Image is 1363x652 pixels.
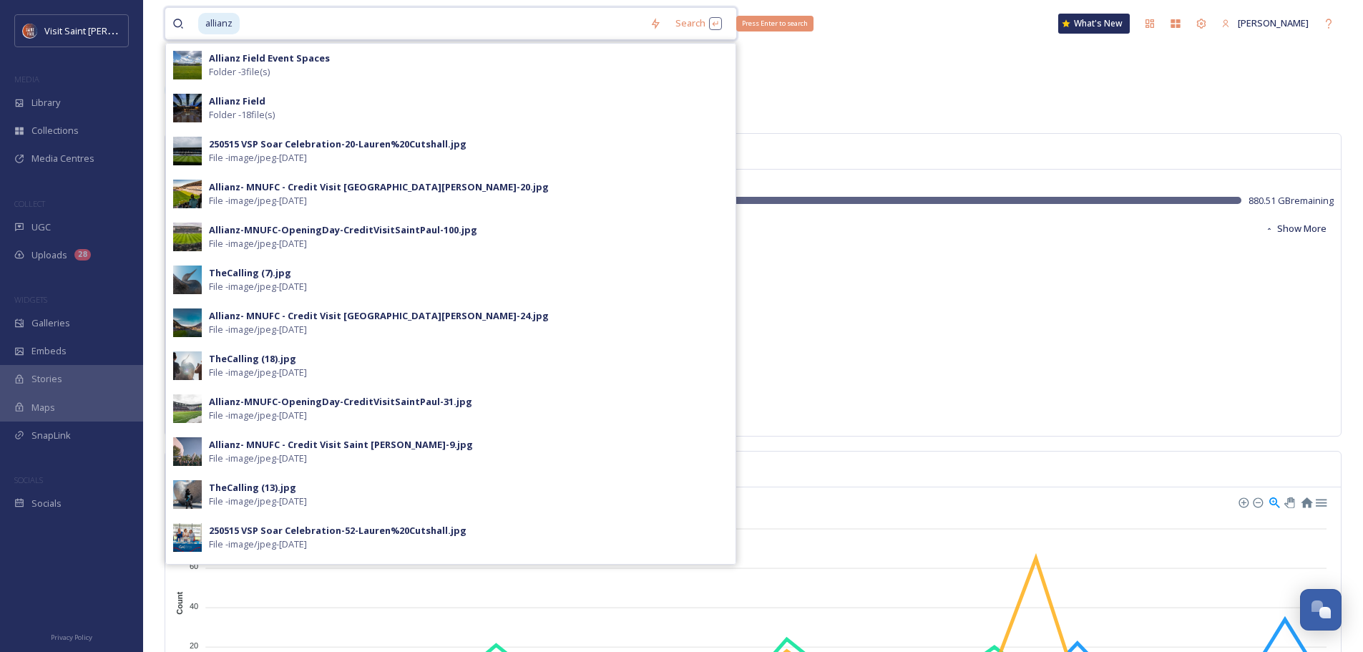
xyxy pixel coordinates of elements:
img: bee3117f-a4d4-4dbe-8fc1-43e237a46de1.jpg [173,94,202,122]
img: 592eb0f0-f98c-4098-a473-02b8a5df687b.jpg [173,266,202,294]
strong: Allianz Field [209,94,265,107]
span: UGC [31,220,51,234]
div: Zoom Out [1252,497,1262,507]
span: Folder - 3 file(s) [209,65,270,79]
img: 9a9b0931-7768-48ca-96e8-e531c14a2ced.jpg [173,523,202,552]
span: File - image/jpeg - [DATE] [209,452,307,465]
div: Press Enter to search [736,16,814,31]
span: File - image/jpeg - [DATE] [209,237,307,250]
span: WIDGETS [14,294,47,305]
strong: Allianz Field Event Spaces [209,52,330,64]
div: Allianz- MNUFC - Credit Visit Saint [PERSON_NAME]-9.jpg [209,438,473,452]
img: 186a2e8a-683d-4bee-92da-c225fc1de543.jpg [173,308,202,337]
a: What's New [1058,14,1130,34]
a: [PERSON_NAME] [1214,9,1316,37]
span: File - image/jpeg - [DATE] [209,151,307,165]
img: 720cdf08-8a2c-4f06-9f69-d0787221e90d.jpg [173,223,202,251]
span: Maps [31,401,55,414]
span: File - image/jpeg - [DATE] [209,495,307,508]
span: SnapLink [31,429,71,442]
span: Socials [31,497,62,510]
img: 0b0e9636-d020-413d-b65c-9be180c4214e.jpg [173,51,202,79]
div: TheCalling (7).jpg [209,266,291,280]
a: Privacy Policy [51,628,92,645]
img: a8294af5-e5f9-48ef-ad21-2774df0997bd.jpg [173,480,202,509]
img: Visit%20Saint%20Paul%20Updated%20Profile%20Image.jpg [23,24,37,38]
div: Allianz- MNUFC - Credit Visit [GEOGRAPHIC_DATA][PERSON_NAME]-20.jpg [209,180,549,194]
span: Uploads [31,248,67,262]
div: Panning [1284,497,1293,506]
img: c5f18b35-bca3-4db4-9f4a-e05683fb2ee6.jpg [173,351,202,380]
text: Count [175,592,184,615]
tspan: 20 [190,641,198,650]
span: allianz [198,13,240,34]
span: File - image/jpeg - [DATE] [209,194,307,208]
span: Media Centres [31,152,94,165]
div: Selection Zoom [1268,495,1280,507]
div: Search [668,9,729,37]
img: 1849fef1-4276-47c1-ac7e-13e7e6532db4.jpg [173,394,202,423]
span: COLLECT [14,198,45,209]
span: Library [31,96,60,110]
div: 250515 VSP Soar Celebration-52-Lauren%20Cutshall.jpg [209,524,466,537]
span: SOCIALS [14,475,43,485]
div: 250515 VSP Soar Celebration-20-Lauren%20Cutshall.jpg [209,137,466,151]
span: 880.51 GB remaining [1249,194,1334,208]
img: 5fa63275-31bb-45e0-8c15-f8145988d65d.jpg [173,437,202,466]
div: Allianz- MNUFC - Credit Visit [GEOGRAPHIC_DATA][PERSON_NAME]-24.jpg [209,309,549,323]
div: Allianz-MNUFC-OpeningDay-CreditVisitSaintPaul-100.jpg [209,223,477,237]
span: [PERSON_NAME] [1238,16,1309,29]
img: 7e3c464b-20d0-431f-99b9-699ae7e3f231.jpg [173,137,202,165]
span: MEDIA [14,74,39,84]
span: Folder - 18 file(s) [209,108,275,122]
div: Menu [1314,495,1327,507]
button: Open Chat [1300,589,1342,631]
tspan: 40 [190,601,198,610]
span: File - image/jpeg - [DATE] [209,537,307,551]
span: Embeds [31,344,67,358]
span: Galleries [31,316,70,330]
div: Zoom In [1238,497,1248,507]
span: Visit Saint [PERSON_NAME] [44,24,159,37]
span: Privacy Policy [51,633,92,642]
span: File - image/jpeg - [DATE] [209,409,307,422]
div: Reset Zoom [1300,495,1312,507]
div: 28 [74,249,91,261]
tspan: 60 [190,562,198,570]
span: Stories [31,372,62,386]
span: File - image/jpeg - [DATE] [209,323,307,336]
span: Collections [31,124,79,137]
span: File - image/jpeg - [DATE] [209,280,307,293]
div: Allianz-MNUFC-OpeningDay-CreditVisitSaintPaul-31.jpg [209,395,472,409]
span: File - image/jpeg - [DATE] [209,366,307,379]
img: 6f2a5016-bd7c-4944-9a4b-f89bb3de0cc8.jpg [173,180,202,208]
button: Show More [1258,215,1334,243]
div: TheCalling (18).jpg [209,352,296,366]
div: TheCalling (13).jpg [209,481,296,495]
